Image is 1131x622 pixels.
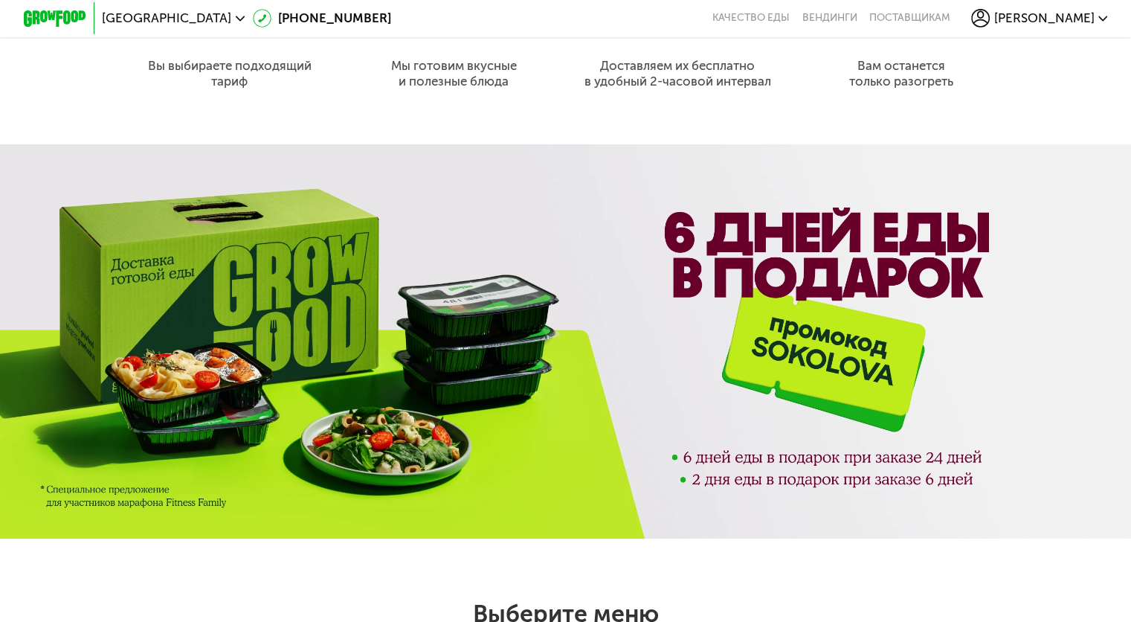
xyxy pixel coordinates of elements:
div: поставщикам [869,12,950,25]
span: [PERSON_NAME] [993,12,1094,25]
a: Качество еды [712,12,790,25]
div: Вы выбираете подходящий тариф [126,58,334,89]
a: [PHONE_NUMBER] [253,9,391,28]
div: Мы готовим вкусные и полезные блюда [349,58,558,89]
div: Доставляем их бесплатно в удобный 2-часовой интервал [573,58,782,89]
span: [GEOGRAPHIC_DATA] [102,12,231,25]
div: Вам останется только разогреть [797,58,1005,89]
a: Вендинги [802,12,857,25]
